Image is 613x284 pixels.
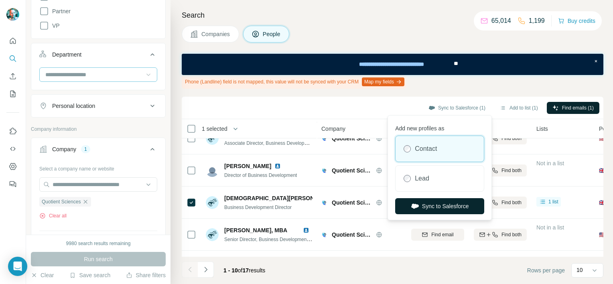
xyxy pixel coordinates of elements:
button: Find emails (1) [547,102,599,114]
div: Department [52,51,81,59]
img: Avatar [6,8,19,21]
img: Logo of Quotient Sciences [321,199,328,206]
button: Sync to Salesforce (1) [423,102,491,114]
div: 9980 search results remaining [66,240,131,247]
img: Avatar [206,228,219,241]
img: LinkedIn logo [303,227,309,233]
span: 1 list [548,198,558,205]
p: Company information [31,126,166,133]
span: Quotient Sciences [332,166,372,174]
span: [PERSON_NAME] [224,162,271,170]
span: Find email [431,231,453,238]
label: Contact [415,144,437,154]
button: Department [31,45,165,67]
span: Partner [49,7,71,15]
span: results [223,267,265,274]
button: Add to list (1) [494,102,544,114]
span: Companies [201,30,231,38]
span: of [238,267,243,274]
span: Find emails (1) [562,104,594,112]
button: Quick start [6,34,19,48]
button: Company1 [31,140,165,162]
div: 1 [81,146,90,153]
p: 1,199 [529,16,545,26]
div: Company [52,145,76,153]
button: Find email [411,229,464,241]
button: Personal location [31,96,165,116]
span: Senior Director, Business Development - [GEOGRAPHIC_DATA] [224,236,362,242]
img: Logo of Quotient Sciences [321,167,328,174]
div: Phone (Landline) field is not mapped, this value will not be synced with your CRM [182,75,406,89]
button: Use Surfe on LinkedIn [6,124,19,138]
button: Clear [31,271,54,279]
span: Quotient Sciences [332,231,372,239]
span: Find both [501,199,522,206]
img: Logo of Quotient Sciences [321,231,328,238]
span: Not in a list [536,224,564,231]
button: Buy credits [558,15,595,26]
span: 🇬🇧 [599,166,606,174]
span: Lists [536,125,548,133]
span: 🇬🇧 [599,199,606,207]
p: 10 [576,266,583,274]
span: [PERSON_NAME], MBA [224,227,287,233]
button: Dashboard [6,159,19,174]
div: Select a company name or website [39,162,157,172]
span: Associate Director, Business Development [224,140,315,146]
span: Rows per page [527,266,565,274]
button: Find both [474,197,527,209]
button: My lists [6,87,19,101]
span: 🇺🇸 [599,231,606,239]
span: Not in a list [536,160,564,166]
p: 65,014 [491,16,511,26]
button: Use Surfe API [6,142,19,156]
span: Not in a list [536,256,564,263]
span: Find both [501,167,522,174]
div: Personal location [52,102,95,110]
span: Director of Business Development [224,172,297,178]
button: Feedback [6,177,19,191]
button: Save search [69,271,110,279]
span: [DEMOGRAPHIC_DATA][PERSON_NAME] [224,194,336,202]
iframe: Banner [182,54,603,75]
span: 1 selected [202,125,227,133]
span: 17 [243,267,249,274]
button: Enrich CSV [6,69,19,83]
button: Navigate to next page [198,262,214,278]
p: Add new profiles as [395,121,484,132]
span: Company [321,125,345,133]
span: Quotient Sciences [332,199,372,207]
label: Lead [415,174,429,183]
img: Avatar [206,196,219,209]
button: Share filters [126,271,166,279]
button: Search [6,51,19,66]
span: People [263,30,281,38]
span: VP [49,22,60,30]
button: Clear all [39,212,67,219]
span: Business Development Director [224,205,292,210]
img: Avatar [206,164,219,177]
span: Find both [501,231,522,238]
div: Open Intercom Messenger [8,257,27,276]
button: Find both [474,229,527,241]
img: LinkedIn logo [274,163,281,169]
span: 1 - 10 [223,267,238,274]
span: Quotient Sciences [42,198,81,205]
button: Find both [474,164,527,176]
button: Map my fields [362,77,404,86]
button: Sync to Salesforce [395,198,484,214]
h4: Search [182,10,603,21]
